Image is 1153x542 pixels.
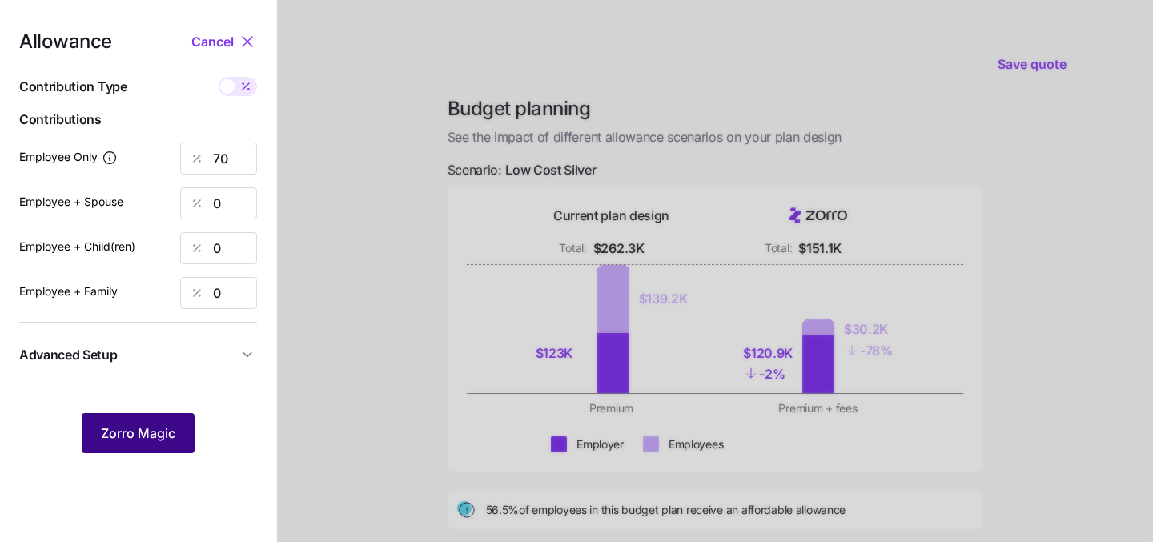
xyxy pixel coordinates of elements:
span: Contribution Type [19,77,127,97]
label: Employee + Child(ren) [19,238,135,255]
span: Cancel [191,32,234,51]
span: Advanced Setup [19,345,118,365]
button: Cancel [191,32,238,51]
span: Zorro Magic [101,424,175,443]
button: Advanced Setup [19,335,257,375]
label: Employee Only [19,148,118,166]
span: Contributions [19,110,257,130]
label: Employee + Family [19,283,118,300]
label: Employee + Spouse [19,193,123,211]
button: Zorro Magic [82,413,195,453]
span: Allowance [19,32,112,51]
